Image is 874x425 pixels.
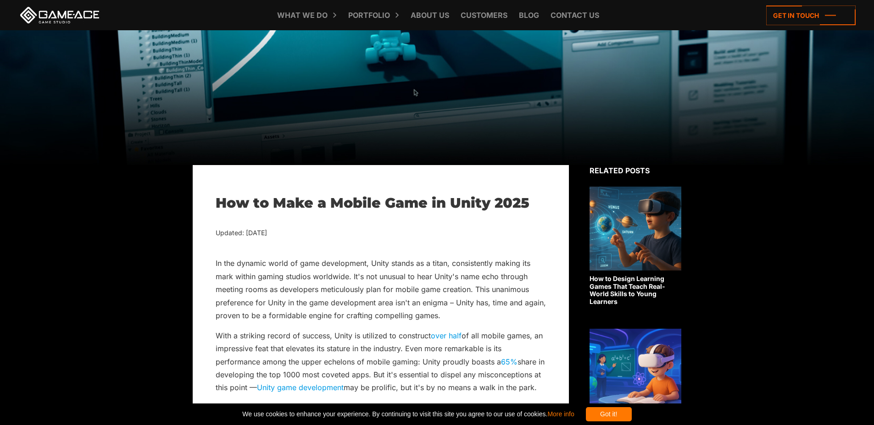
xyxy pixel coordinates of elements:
img: Related [590,187,681,270]
img: Related [590,329,681,413]
h1: How to Make a Mobile Game in Unity 2025 [216,195,546,211]
a: 65% [501,357,518,366]
a: over half [431,331,462,340]
a: More info [547,410,574,418]
p: In the dynamic world of game development, Unity stands as a titan, consistently making its mark w... [216,257,546,322]
div: Updated: [DATE] [216,227,546,239]
p: With a striking record of success, Unity is utilized to construct of all mobile games, an impress... [216,329,546,394]
a: Get in touch [766,6,856,25]
div: Related posts [590,165,681,176]
div: Got it! [586,407,632,421]
a: How to Design Learning Games That Teach Real-World Skills to Young Learners [590,187,681,306]
span: We use cookies to enhance your experience. By continuing to visit this site you agree to our use ... [242,407,574,421]
a: Unity game development [257,383,344,392]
